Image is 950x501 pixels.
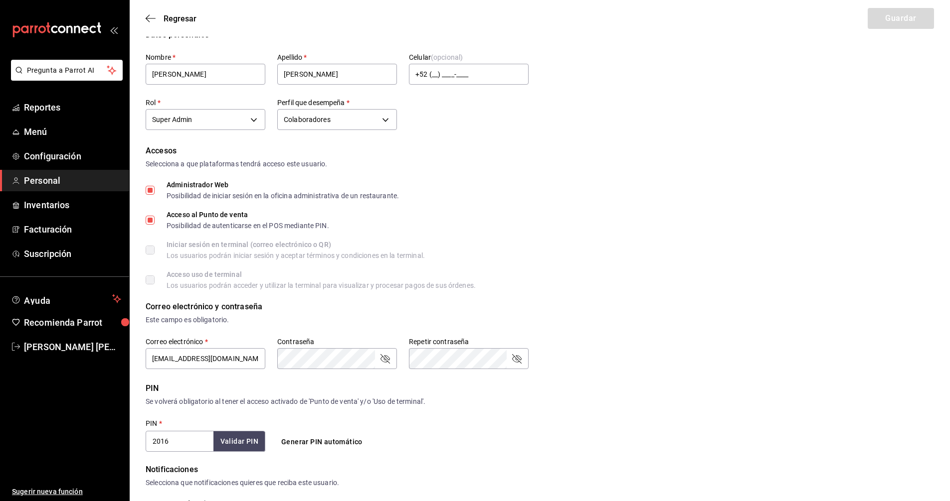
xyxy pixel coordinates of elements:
[277,109,397,130] div: Colaboradores
[146,315,934,325] div: Este campo es obligatorio.
[167,252,425,259] div: Los usuarios podrán iniciar sesión y aceptar términos y condiciones en la terminal.
[409,54,529,61] label: Celular
[277,433,367,451] button: Generar PIN automático
[431,53,463,61] span: (opcional)
[277,338,397,345] label: Contraseña
[146,145,934,157] div: Accesos
[24,223,121,236] span: Facturación
[24,340,121,354] span: [PERSON_NAME] [PERSON_NAME]
[511,353,523,365] button: passwordField
[167,192,399,199] div: Posibilidad de iniciar sesión en la oficina administrativa de un restaurante.
[146,348,265,369] input: ejemplo@gmail.com
[167,282,476,289] div: Los usuarios podrán acceder y utilizar la terminal para visualizar y procesar pagos de sus órdenes.
[146,420,162,427] label: PIN
[110,26,118,34] button: open_drawer_menu
[167,181,399,188] div: Administrador Web
[379,353,391,365] button: passwordField
[24,101,121,114] span: Reportes
[24,174,121,187] span: Personal
[27,65,107,76] span: Pregunta a Parrot AI
[24,247,121,260] span: Suscripción
[7,72,123,83] a: Pregunta a Parrot AI
[24,149,121,163] span: Configuración
[164,14,196,23] span: Regresar
[146,464,934,476] div: Notificaciones
[24,316,121,329] span: Recomienda Parrot
[11,60,123,81] button: Pregunta a Parrot AI
[277,99,397,106] label: Perfil que desempeña
[213,431,265,452] button: Validar PIN
[12,487,121,497] span: Sugerir nueva función
[146,382,934,394] div: PIN
[167,241,425,248] div: Iniciar sesión en terminal (correo electrónico o QR)
[167,211,329,218] div: Acceso al Punto de venta
[146,109,265,130] div: Super Admin
[146,338,265,345] label: Correo electrónico
[24,198,121,212] span: Inventarios
[167,222,329,229] div: Posibilidad de autenticarse en el POS mediante PIN.
[24,293,108,305] span: Ayuda
[146,99,265,106] label: Rol
[409,338,529,345] label: Repetir contraseña
[24,125,121,138] span: Menú
[146,301,934,313] div: Correo electrónico y contraseña
[146,54,265,61] label: Nombre
[146,396,934,407] div: Se volverá obligatorio al tener el acceso activado de 'Punto de venta' y/o 'Uso de terminal'.
[146,14,196,23] button: Regresar
[146,478,934,488] div: Selecciona que notificaciones quieres que reciba este usuario.
[146,159,934,169] div: Selecciona a que plataformas tendrá acceso este usuario.
[167,271,476,278] div: Acceso uso de terminal
[277,54,397,61] label: Apellido
[146,431,213,452] input: 3 a 6 dígitos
